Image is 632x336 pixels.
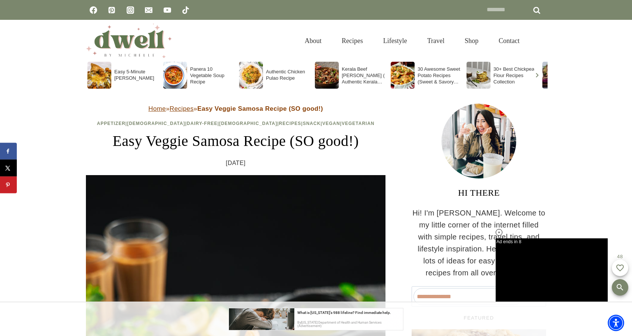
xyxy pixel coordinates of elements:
[295,29,530,53] nav: Primary Navigation
[342,121,375,126] a: Vegetarian
[412,207,546,279] p: Hi! I'm [PERSON_NAME]. Welcome to my little corner of the internet filled with simple recipes, tr...
[489,29,530,53] a: Contact
[187,121,217,126] a: Dairy-Free
[148,105,323,112] span: » »
[412,186,546,199] h3: HI THERE
[97,121,125,126] a: Appetizer
[127,121,185,126] a: [DEMOGRAPHIC_DATA]
[197,105,323,112] strong: Easy Veggie Samosa Recipe (SO good!)
[373,29,417,53] a: Lifestyle
[160,3,175,18] a: YouTube
[178,3,193,18] a: TikTok
[322,121,340,126] a: Vegan
[229,308,403,330] iframe: Advertisement
[104,3,119,18] a: Pinterest
[86,130,385,152] h1: Easy Veggie Samosa Recipe (SO good!)
[303,121,321,126] a: Snack
[417,29,455,53] a: Travel
[86,3,101,18] a: Facebook
[97,121,374,126] span: | | | | | | |
[219,121,278,126] a: [DEMOGRAPHIC_DATA]
[86,24,172,58] img: DWELL by michelle
[295,29,332,53] a: About
[226,158,246,168] time: [DATE]
[608,315,624,331] div: Accessibility Menu
[332,29,373,53] a: Recipes
[455,29,489,53] a: Shop
[148,105,166,112] a: Home
[170,105,193,112] a: Recipes
[123,3,138,18] a: Instagram
[279,121,301,126] a: Recipes
[141,3,156,18] a: Email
